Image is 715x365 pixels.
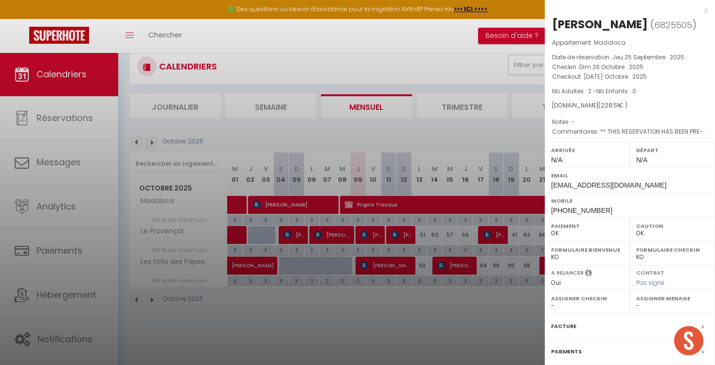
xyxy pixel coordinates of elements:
[551,269,584,277] label: A relancer
[636,278,664,287] span: Pas signé
[551,294,624,303] label: Assigner Checkin
[596,87,636,95] span: Nb Enfants : 0
[612,53,684,61] span: Jeu 25 Septembre . 2025
[552,52,708,62] p: Date de réservation :
[585,269,592,279] i: Sélectionner OUI si vous souhaiter envoyer les séquences de messages post-checkout
[650,18,697,32] span: ( )
[551,145,624,155] label: Arrivée
[636,245,709,255] label: Formulaire Checkin
[636,294,709,303] label: Assigner Menage
[552,38,708,48] p: Appartement :
[552,72,708,82] p: Checkout :
[551,221,624,231] label: Paiement
[551,156,562,164] span: N/A
[551,321,576,331] label: Facture
[636,156,647,164] span: N/A
[594,38,626,47] span: Madaloca
[584,72,647,81] span: [DATE] Octobre . 2025
[636,269,664,275] label: Contrat
[636,145,709,155] label: Départ
[579,63,643,71] span: Dim 26 Octobre . 2025
[552,62,708,72] p: Checkin :
[654,19,692,31] span: 6825505
[551,245,624,255] label: Formulaire Bienvenue
[551,347,582,357] label: Paiements
[572,118,575,126] span: -
[552,127,708,137] p: Commentaires :
[552,17,648,32] div: [PERSON_NAME]
[598,101,627,109] span: ( € )
[601,101,619,109] span: 228.51
[552,87,636,95] span: Nb Adultes : 2 -
[545,5,708,17] div: x
[552,101,708,110] div: [DOMAIN_NAME]
[551,196,709,206] label: Mobile
[552,117,708,127] p: Notes :
[551,207,612,214] span: [PHONE_NUMBER]
[551,171,709,180] label: Email
[551,181,666,189] span: [EMAIL_ADDRESS][DOMAIN_NAME]
[674,326,703,355] div: Ouvrir le chat
[636,221,709,231] label: Caution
